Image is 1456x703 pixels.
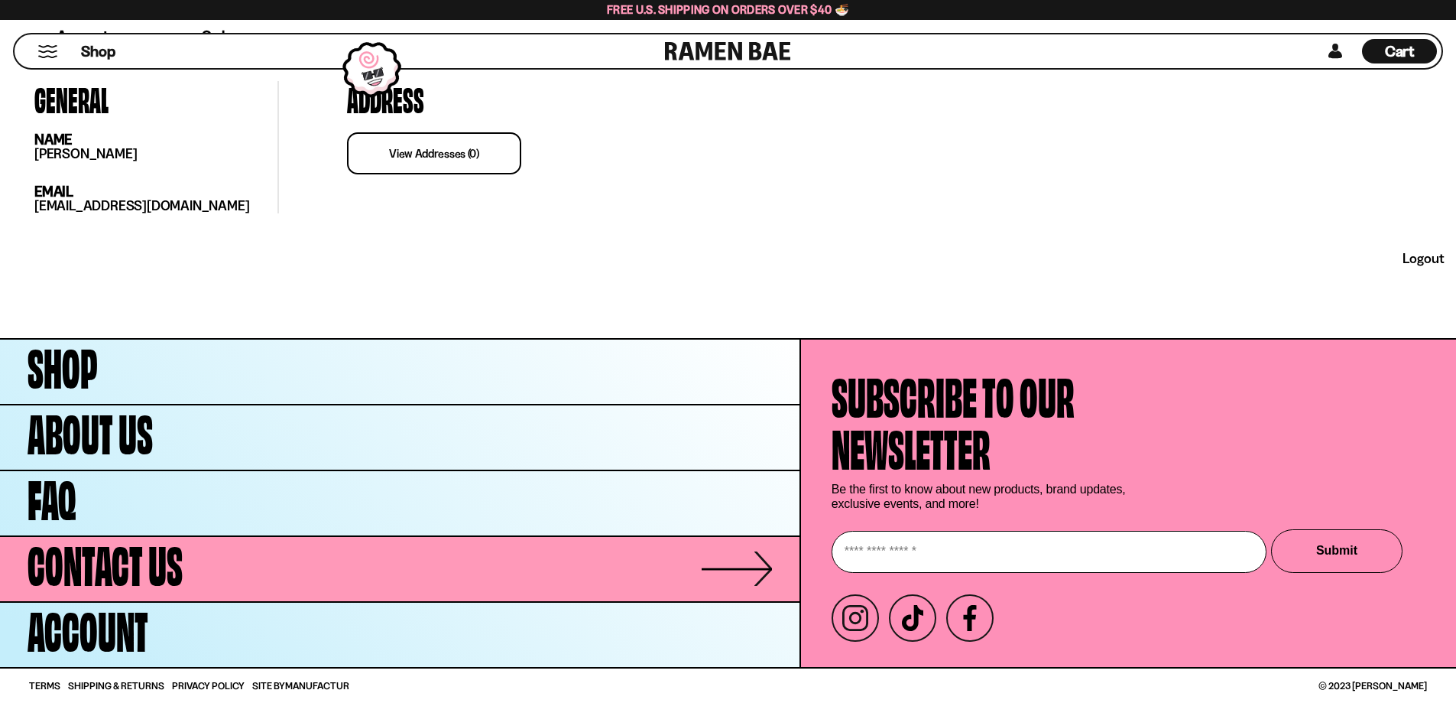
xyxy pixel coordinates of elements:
span: Free U.S. Shipping on Orders over $40 🍜 [607,2,849,17]
span: Contact Us [28,535,183,587]
span: About Us [28,404,153,456]
span: Account [28,601,148,653]
span: Site By [252,681,349,691]
span: FAQ [28,470,76,522]
a: Manufactur [285,679,349,692]
input: Enter your email [832,531,1266,573]
a: Shipping & Returns [68,681,164,691]
h4: Subscribe to our newsletter [832,367,1075,471]
h3: general [34,81,277,115]
a: Cart [1362,34,1437,68]
p: Be the first to know about new products, brand updates, exclusive events, and more! [832,482,1137,511]
a: Shop [81,39,115,63]
button: Mobile Menu Trigger [37,45,58,58]
p: [EMAIL_ADDRESS][DOMAIN_NAME] [34,199,277,213]
strong: email [34,183,73,200]
h3: address [347,81,1422,115]
span: Shop [81,41,115,62]
strong: name [34,131,72,148]
span: Shop [28,338,98,390]
span: © 2023 [PERSON_NAME] [1318,681,1427,691]
a: Privacy Policy [172,681,245,691]
a: logout [1402,250,1445,267]
button: Submit [1271,529,1402,573]
p: [PERSON_NAME] [34,147,277,161]
a: Terms [29,681,60,691]
a: view addresses (0) [347,132,521,174]
span: Cart [1385,42,1415,60]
